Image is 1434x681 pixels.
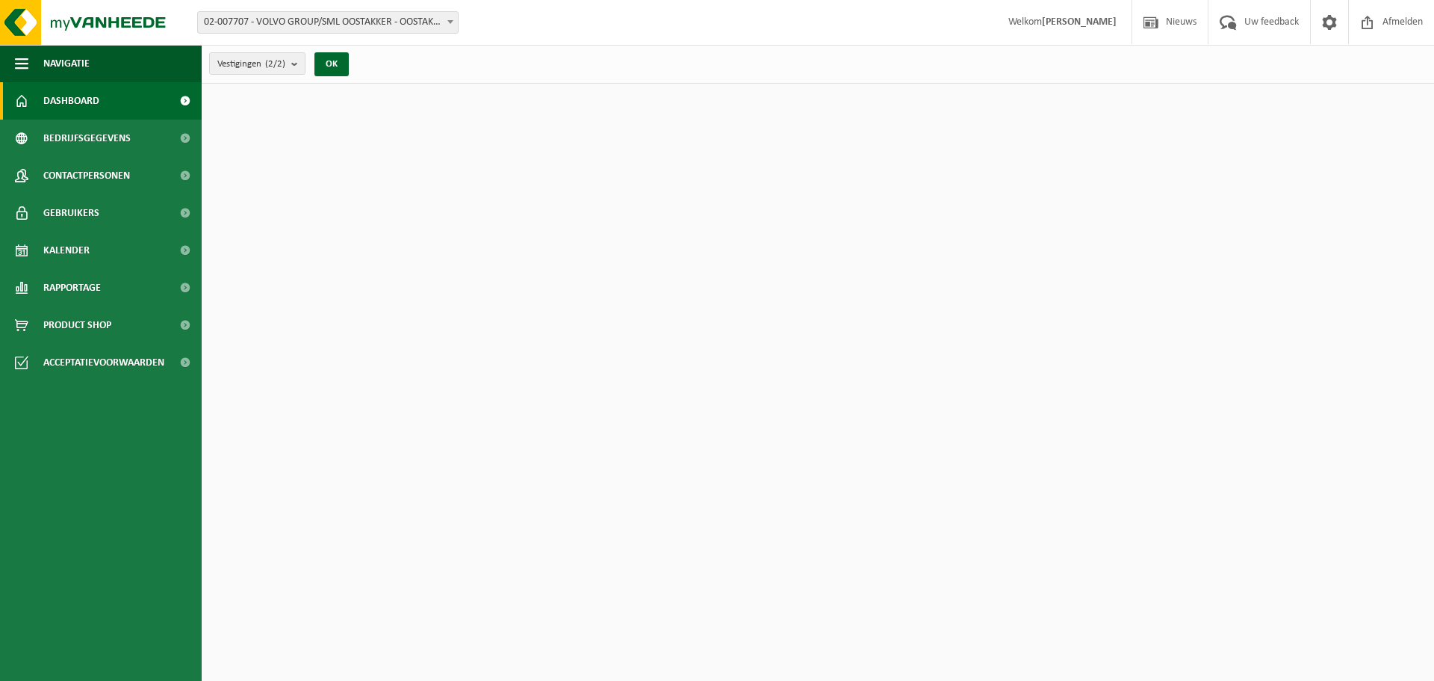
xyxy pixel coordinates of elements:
span: Vestigingen [217,53,285,76]
span: Rapportage [43,269,101,306]
span: Acceptatievoorwaarden [43,344,164,381]
span: Bedrijfsgegevens [43,120,131,157]
strong: [PERSON_NAME] [1042,16,1117,28]
button: Vestigingen(2/2) [209,52,305,75]
span: Product Shop [43,306,111,344]
span: 02-007707 - VOLVO GROUP/SML OOSTAKKER - OOSTAKKER [198,12,458,33]
span: Dashboard [43,82,99,120]
count: (2/2) [265,59,285,69]
span: Gebruikers [43,194,99,232]
span: Kalender [43,232,90,269]
span: 02-007707 - VOLVO GROUP/SML OOSTAKKER - OOSTAKKER [197,11,459,34]
span: Navigatie [43,45,90,82]
span: Contactpersonen [43,157,130,194]
button: OK [314,52,349,76]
